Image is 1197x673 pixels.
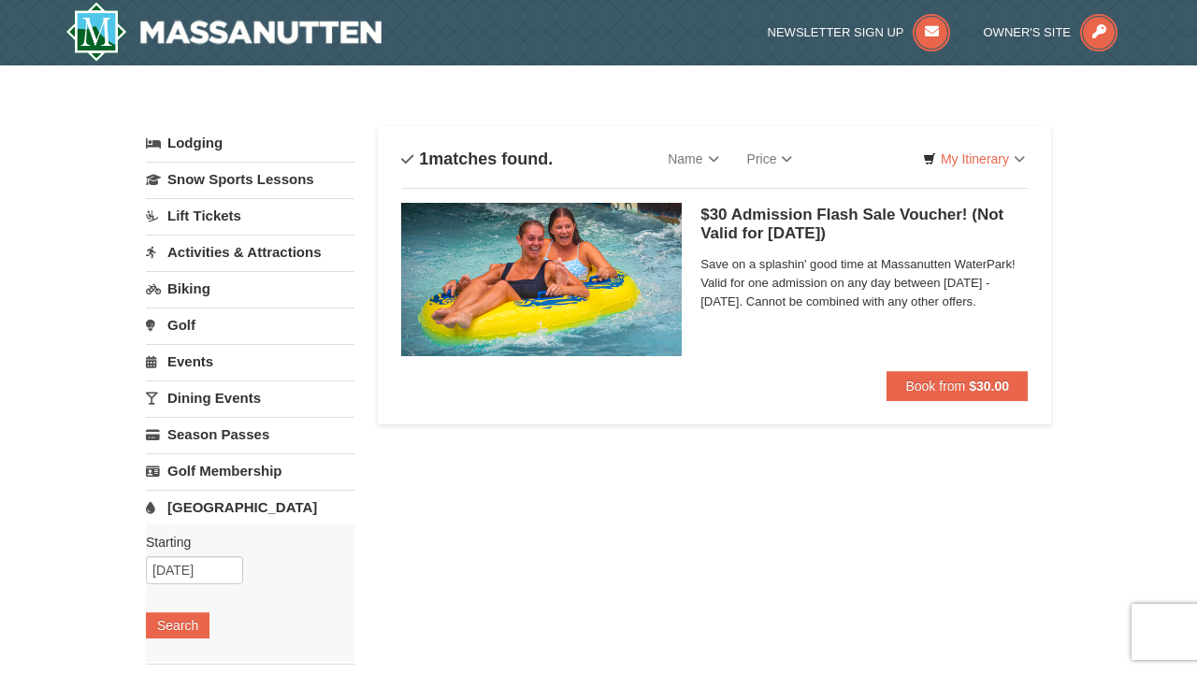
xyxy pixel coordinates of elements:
a: Owner's Site [984,25,1118,39]
span: Newsletter Sign Up [768,25,904,39]
span: Book from [905,379,965,394]
button: Book from $30.00 [887,371,1028,401]
label: Starting [146,533,340,551]
a: Events [146,344,354,379]
a: Season Passes [146,417,354,451]
a: Golf [146,308,354,342]
strong: $30.00 [969,379,1009,394]
a: Newsletter Sign Up [768,25,951,39]
img: 6619917-1620-40eb9cb2.jpg [401,203,682,356]
a: [GEOGRAPHIC_DATA] [146,490,354,524]
a: Snow Sports Lessons [146,162,354,196]
a: Lodging [146,126,354,160]
a: Lift Tickets [146,198,354,233]
h5: $30 Admission Flash Sale Voucher! (Not Valid for [DATE]) [700,206,1028,243]
a: Name [654,140,732,178]
span: Save on a splashin' good time at Massanutten WaterPark! Valid for one admission on any day betwee... [700,255,1028,311]
button: Search [146,612,209,638]
a: My Itinerary [911,145,1037,173]
span: Owner's Site [984,25,1072,39]
a: Activities & Attractions [146,235,354,269]
a: Dining Events [146,380,354,415]
a: Golf Membership [146,453,354,488]
img: Massanutten Resort Logo [65,2,382,62]
a: Price [733,140,807,178]
a: Massanutten Resort [65,2,382,62]
a: Biking [146,271,354,306]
